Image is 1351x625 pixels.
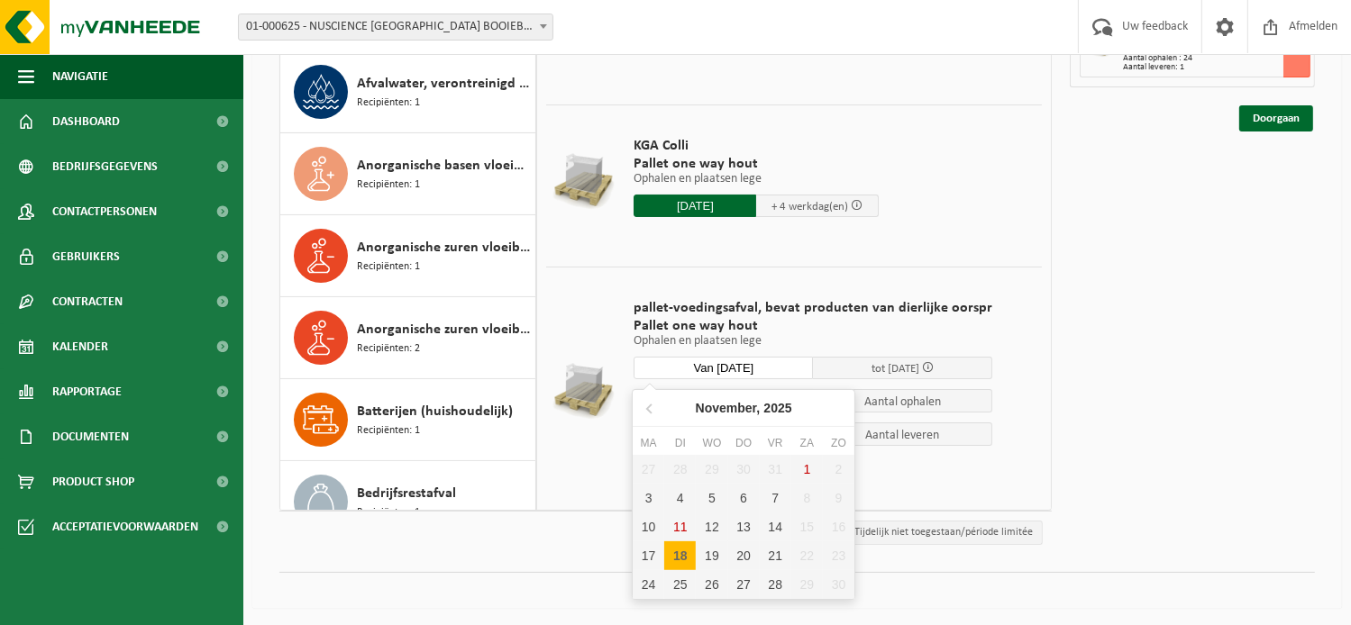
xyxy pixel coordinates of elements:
[357,258,420,276] span: Recipiënten: 1
[634,173,879,186] p: Ophalen en plaatsen lege
[771,201,848,213] span: + 4 werkdag(en)
[52,369,122,414] span: Rapportage
[696,512,727,541] div: 12
[813,389,992,412] span: Aantal ophalen
[239,14,552,40] span: 01-000625 - NUSCIENCE BELGIUM BOOIEBOS - DRONGEN
[728,434,760,452] div: do
[760,455,791,484] div: 31
[1239,105,1313,131] a: Doorgaan
[728,512,760,541] div: 13
[52,189,157,234] span: Contactpersonen
[728,570,760,599] div: 27
[696,570,727,599] div: 26
[357,340,420,358] span: Recipiënten: 2
[664,541,696,570] div: 18
[238,14,553,41] span: 01-000625 - NUSCIENCE BELGIUM BOOIEBOS - DRONGEN
[664,455,696,484] div: 28
[872,363,919,375] span: tot [DATE]
[52,504,198,549] span: Acceptatievoorwaarden
[280,379,536,461] button: Batterijen (huishoudelijk) Recipiënten: 1
[357,155,531,177] span: Anorganische basen vloeibaar in kleinverpakking
[760,434,791,452] div: vr
[280,51,536,133] button: Afvalwater, verontreinigd met niet gevaarlijke producten Recipiënten: 1
[634,357,813,379] input: Selecteer datum
[728,455,760,484] div: 30
[280,461,536,543] button: Bedrijfsrestafval Recipiënten: 1
[634,195,756,217] input: Selecteer datum
[633,512,664,541] div: 10
[52,459,134,504] span: Product Shop
[696,434,727,452] div: wo
[52,414,129,459] span: Documenten
[760,484,791,512] div: 7
[52,144,158,189] span: Bedrijfsgegevens
[696,484,727,512] div: 5
[841,521,1043,545] li: Tijdelijk niet toegestaan/période limitée
[357,422,420,439] span: Recipiënten: 1
[357,177,420,194] span: Recipiënten: 1
[280,133,536,215] button: Anorganische basen vloeibaar in kleinverpakking Recipiënten: 1
[634,335,992,348] p: Ophalen en plaatsen lege
[664,434,696,452] div: di
[633,541,664,570] div: 17
[728,541,760,570] div: 20
[52,54,108,99] span: Navigatie
[791,434,823,452] div: za
[696,541,727,570] div: 19
[664,570,696,599] div: 25
[633,570,664,599] div: 24
[689,394,799,422] div: November,
[1123,54,1310,63] div: Aantal ophalen : 24
[634,155,879,173] span: Pallet one way hout
[696,455,727,484] div: 29
[633,484,664,512] div: 3
[357,95,420,112] span: Recipiënten: 1
[664,484,696,512] div: 4
[633,455,664,484] div: 27
[52,279,123,324] span: Contracten
[813,422,992,446] span: Aantal leveren
[357,504,420,521] span: Recipiënten: 1
[357,237,531,258] span: Anorganische zuren vloeibaar in IBC
[280,297,536,379] button: Anorganische zuren vloeibaar in kleinverpakking Recipiënten: 2
[52,234,120,279] span: Gebruikers
[357,483,456,504] span: Bedrijfsrestafval
[280,215,536,297] button: Anorganische zuren vloeibaar in IBC Recipiënten: 1
[357,401,513,422] span: Batterijen (huishoudelijk)
[634,299,992,317] span: pallet-voedingsafval, bevat producten van dierlijke oorspr
[357,73,531,95] span: Afvalwater, verontreinigd met niet gevaarlijke producten
[52,324,108,369] span: Kalender
[760,570,791,599] div: 28
[52,99,120,144] span: Dashboard
[633,434,664,452] div: ma
[760,541,791,570] div: 21
[728,484,760,512] div: 6
[634,137,879,155] span: KGA Colli
[1123,63,1310,72] div: Aantal leveren: 1
[760,512,791,541] div: 14
[763,402,791,414] i: 2025
[634,317,992,335] span: Pallet one way hout
[823,434,854,452] div: zo
[357,319,531,340] span: Anorganische zuren vloeibaar in kleinverpakking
